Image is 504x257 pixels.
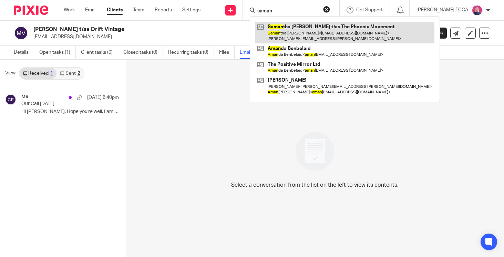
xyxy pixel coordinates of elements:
[472,5,483,16] img: Cheryl%20Sharp%20FCCA.png
[78,71,80,76] div: 2
[87,94,119,101] p: [DATE] 6:40pm
[50,71,53,76] div: 1
[14,46,34,59] a: Details
[64,7,75,13] a: Work
[107,7,123,13] a: Clients
[21,109,119,115] p: Hi [PERSON_NAME], Hope you're well. I am so sorry to...
[155,7,172,13] a: Reports
[56,68,83,79] a: Sent2
[416,7,468,13] p: [PERSON_NAME] FCCA
[5,94,16,105] img: svg%3E
[14,26,28,40] img: svg%3E
[5,70,16,77] span: View
[133,7,144,13] a: Team
[14,6,48,15] img: Pixie
[257,8,319,14] input: Search
[85,7,96,13] a: Email
[39,46,76,59] a: Open tasks (1)
[356,8,383,12] span: Get Support
[240,46,259,59] a: Emails
[168,46,214,59] a: Recurring tasks (0)
[21,94,28,100] h4: Me
[323,6,330,13] button: Clear
[182,7,200,13] a: Settings
[20,68,56,79] a: Received1
[33,26,324,33] h2: [PERSON_NAME] t/as Drift Vintage
[231,181,399,189] p: Select a conversation from the list on the left to view its contents.
[219,46,235,59] a: Files
[33,33,397,40] p: [EMAIL_ADDRESS][DOMAIN_NAME]
[123,46,163,59] a: Closed tasks (0)
[21,101,99,107] p: Our Call [DATE]
[81,46,118,59] a: Client tasks (0)
[291,127,339,175] img: image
